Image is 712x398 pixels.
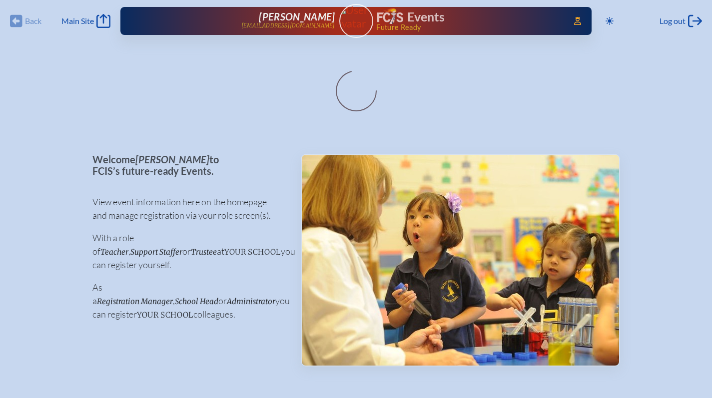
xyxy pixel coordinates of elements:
span: [PERSON_NAME] [135,153,209,165]
span: Main Site [61,16,94,26]
p: View event information here on the homepage and manage registration via your role screen(s). [92,195,285,222]
span: your school [137,310,193,320]
span: Future Ready [376,24,560,31]
span: Administrator [227,297,275,306]
a: Main Site [61,14,110,28]
span: Support Staffer [130,247,182,257]
a: [PERSON_NAME][EMAIL_ADDRESS][DOMAIN_NAME] [152,11,335,31]
p: Welcome to FCIS’s future-ready Events. [92,154,285,176]
span: Teacher [100,247,128,257]
p: [EMAIL_ADDRESS][DOMAIN_NAME] [241,22,335,29]
a: User Avatar [339,4,373,38]
span: [PERSON_NAME] [259,10,335,22]
span: Trustee [191,247,217,257]
img: User Avatar [335,3,377,30]
div: FCIS Events — Future ready [377,8,560,31]
img: Events [302,155,619,366]
p: With a role of , or at you can register yourself. [92,231,285,272]
p: As a , or you can register colleagues. [92,281,285,321]
span: Registration Manager [97,297,173,306]
span: Log out [660,16,686,26]
span: your school [224,247,281,257]
span: School Head [175,297,218,306]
